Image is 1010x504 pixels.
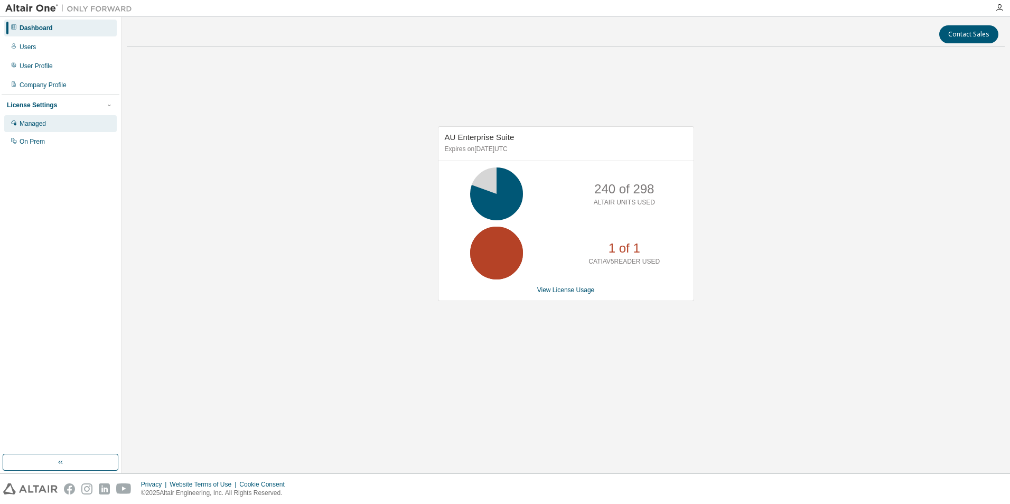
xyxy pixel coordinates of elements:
p: 1 of 1 [609,239,640,257]
img: facebook.svg [64,483,75,494]
button: Contact Sales [939,25,998,43]
div: License Settings [7,101,57,109]
p: ALTAIR UNITS USED [594,198,655,207]
img: youtube.svg [116,483,132,494]
div: User Profile [20,62,53,70]
div: Users [20,43,36,51]
a: View License Usage [537,286,595,294]
p: 240 of 298 [594,180,654,198]
div: Cookie Consent [239,480,291,489]
p: CATIAV5READER USED [588,257,660,266]
div: Company Profile [20,81,67,89]
img: instagram.svg [81,483,92,494]
div: Dashboard [20,24,53,32]
div: Website Terms of Use [170,480,239,489]
img: linkedin.svg [99,483,110,494]
div: Privacy [141,480,170,489]
div: On Prem [20,137,45,146]
img: Altair One [5,3,137,14]
span: AU Enterprise Suite [445,133,515,142]
p: © 2025 Altair Engineering, Inc. All Rights Reserved. [141,489,291,498]
div: Managed [20,119,46,128]
img: altair_logo.svg [3,483,58,494]
p: Expires on [DATE] UTC [445,145,685,154]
